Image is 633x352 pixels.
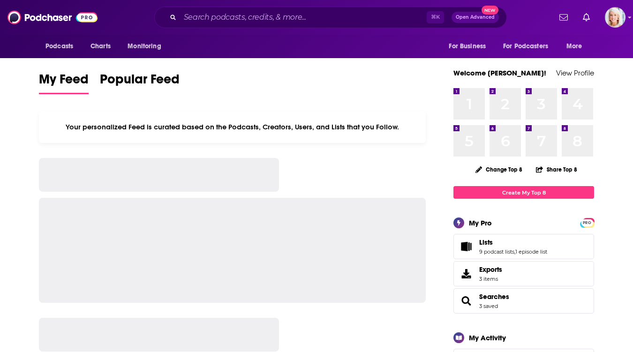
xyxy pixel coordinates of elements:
[535,160,578,179] button: Share Top 8
[154,7,507,28] div: Search podcasts, credits, & more...
[479,292,509,301] a: Searches
[566,40,582,53] span: More
[442,37,497,55] button: open menu
[8,8,98,26] img: Podchaser - Follow, Share and Rate Podcasts
[581,219,593,226] span: PRO
[90,40,111,53] span: Charts
[453,288,594,314] span: Searches
[453,261,594,286] a: Exports
[45,40,73,53] span: Podcasts
[180,10,427,25] input: Search podcasts, credits, & more...
[479,303,498,309] a: 3 saved
[457,240,475,253] a: Lists
[503,40,548,53] span: For Podcasters
[39,71,89,94] a: My Feed
[452,12,499,23] button: Open AdvancedNew
[121,37,173,55] button: open menu
[515,248,547,255] a: 1 episode list
[479,265,502,274] span: Exports
[560,37,594,55] button: open menu
[470,164,528,175] button: Change Top 8
[479,276,502,282] span: 3 items
[469,333,506,342] div: My Activity
[39,37,85,55] button: open menu
[100,71,180,94] a: Popular Feed
[128,40,161,53] span: Monitoring
[605,7,625,28] button: Show profile menu
[556,9,572,25] a: Show notifications dropdown
[427,11,444,23] span: ⌘ K
[453,186,594,199] a: Create My Top 8
[479,238,493,247] span: Lists
[453,68,546,77] a: Welcome [PERSON_NAME]!
[605,7,625,28] img: User Profile
[453,234,594,259] span: Lists
[479,238,547,247] a: Lists
[84,37,116,55] a: Charts
[39,111,426,143] div: Your personalized Feed is curated based on the Podcasts, Creators, Users, and Lists that you Follow.
[556,68,594,77] a: View Profile
[457,267,475,280] span: Exports
[581,219,593,226] a: PRO
[39,71,89,93] span: My Feed
[469,218,492,227] div: My Pro
[449,40,486,53] span: For Business
[479,248,514,255] a: 9 podcast lists
[482,6,498,15] span: New
[497,37,562,55] button: open menu
[100,71,180,93] span: Popular Feed
[579,9,594,25] a: Show notifications dropdown
[457,294,475,307] a: Searches
[456,15,495,20] span: Open Advanced
[605,7,625,28] span: Logged in as ashtonrc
